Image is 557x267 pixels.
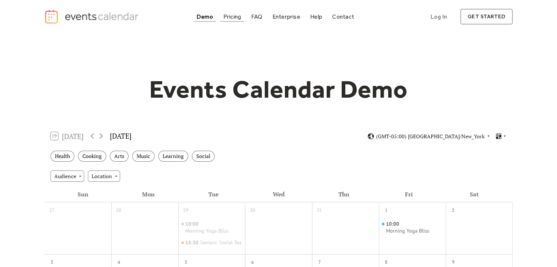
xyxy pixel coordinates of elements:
div: Domain: [DOMAIN_NAME] [19,19,81,25]
div: Pricing [223,15,241,19]
a: home [44,9,141,24]
div: Demo [197,15,213,19]
img: tab_domain_overview_orange.svg [20,42,26,48]
div: Contact [332,15,354,19]
a: Contact [329,12,357,22]
a: Pricing [220,12,244,22]
a: Demo [194,12,216,22]
div: v 4.0.25 [21,12,36,18]
img: website_grey.svg [12,19,18,25]
img: logo_orange.svg [12,12,18,18]
a: get started [460,9,513,25]
a: FAQ [248,12,265,22]
h1: Events Calendar Demo [138,74,419,104]
div: FAQ [251,15,263,19]
div: Keywords by Traffic [81,43,123,48]
div: Help [310,15,322,19]
a: Enterprise [269,12,303,22]
a: Log In [423,9,454,25]
div: Domain Overview [28,43,66,48]
a: Help [307,12,325,22]
img: tab_keywords_by_traffic_grey.svg [73,42,79,48]
div: Enterprise [272,15,300,19]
